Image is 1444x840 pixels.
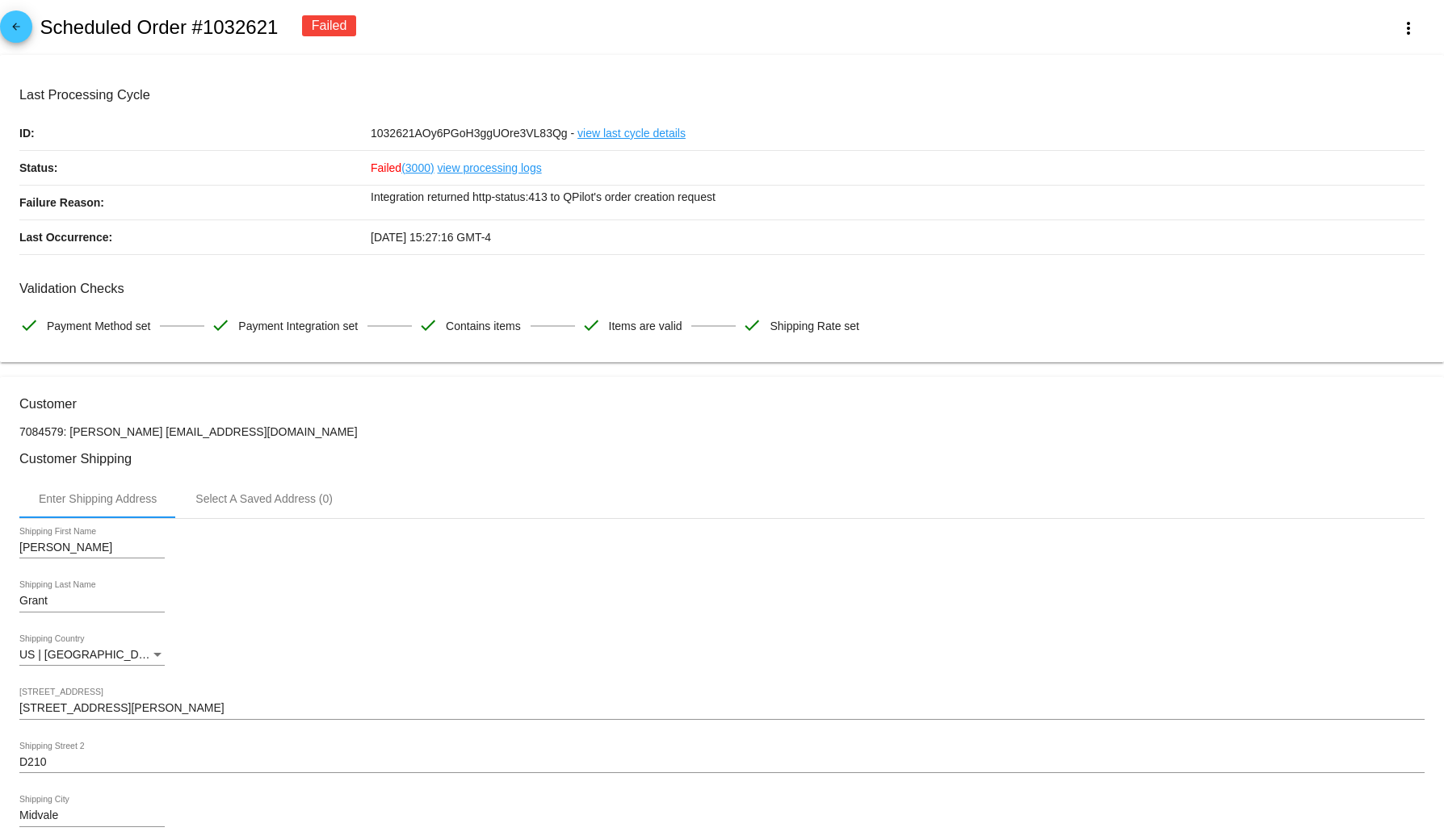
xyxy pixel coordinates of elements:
div: Failed [302,15,357,36]
span: Failed [371,161,434,174]
h3: Validation Checks [19,281,1425,296]
div: Select A Saved Address (0) [195,492,333,505]
p: Status: [19,151,371,185]
a: (3000) [401,151,434,185]
mat-icon: check [19,316,39,335]
h3: Last Processing Cycle [19,87,1425,102]
a: view last cycle details [577,116,686,150]
input: Shipping First Name [19,541,165,554]
p: 7084579: [PERSON_NAME] [EMAIL_ADDRESS][DOMAIN_NAME] [19,425,1425,438]
mat-select: Shipping Country [19,649,165,662]
input: Shipping Street 1 [19,702,1425,715]
p: Integration returned http-status:413 to QPilot's order creation request [371,186,1425,208]
input: Shipping Street 2 [19,756,1425,769]
input: Shipping City [19,809,165,822]
span: Payment Method set [47,309,150,343]
span: Payment Integration set [238,309,358,343]
span: Items are valid [609,309,682,343]
div: Enter Shipping Address [39,492,157,505]
p: ID: [19,116,371,150]
span: US | [GEOGRAPHIC_DATA] [19,648,162,661]
mat-icon: more_vert [1399,19,1418,38]
span: Contains items [446,309,521,343]
p: Failure Reason: [19,186,371,219]
h2: Scheduled Order #1032621 [40,16,278,39]
h3: Customer Shipping [19,451,1425,466]
h3: Customer [19,396,1425,412]
a: view processing logs [438,151,542,185]
mat-icon: arrow_back [6,21,26,40]
mat-icon: check [418,316,438,335]
span: Shipping Rate set [770,309,859,343]
mat-icon: check [742,316,762,335]
span: 1032621AOy6PGoH3ggUOre3VL83Qg - [371,127,574,140]
mat-icon: check [211,316,230,335]
mat-icon: check [581,316,601,335]
p: Last Occurrence: [19,220,371,254]
input: Shipping Last Name [19,595,165,608]
span: [DATE] 15:27:16 GMT-4 [371,231,491,244]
